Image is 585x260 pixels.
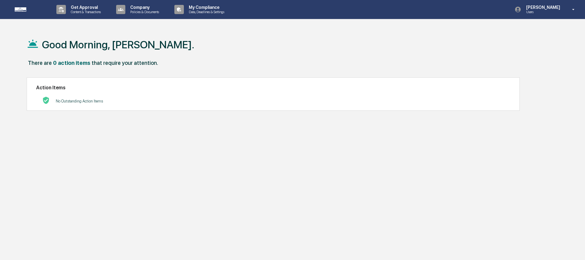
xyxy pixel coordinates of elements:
[66,5,104,10] p: Get Approval
[36,85,510,91] h2: Action Items
[42,97,50,104] img: No Actions logo
[125,10,162,14] p: Policies & Documents
[42,39,194,51] h1: Good Morning, [PERSON_NAME].
[521,10,563,14] p: Users
[15,7,44,12] img: logo
[125,5,162,10] p: Company
[66,10,104,14] p: Content & Transactions
[92,60,158,66] div: that require your attention.
[184,5,227,10] p: My Compliance
[184,10,227,14] p: Data, Deadlines & Settings
[28,60,52,66] div: There are
[56,99,103,103] p: No Outstanding Action Items
[521,5,563,10] p: [PERSON_NAME]
[53,60,90,66] div: 0 action items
